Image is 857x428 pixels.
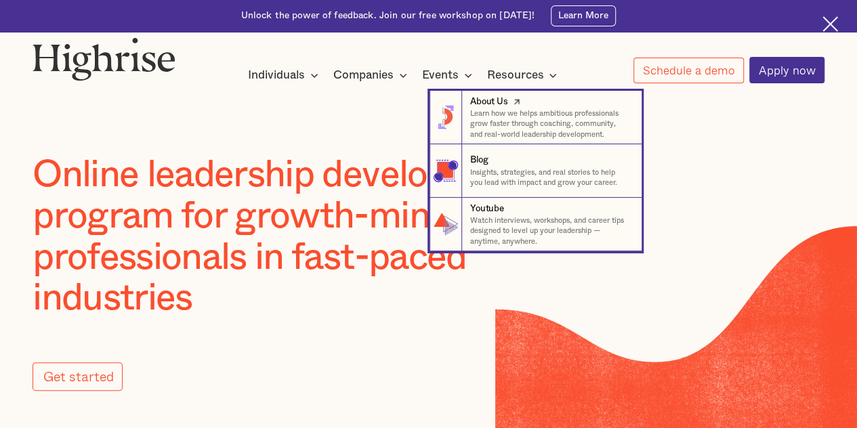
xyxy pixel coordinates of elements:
[333,67,411,83] div: Companies
[486,67,543,83] div: Resources
[333,67,394,83] div: Companies
[430,144,642,198] a: BlogInsights, strategies, and real stories to help you lead with impact and grow your career.
[486,67,561,83] div: Resources
[470,95,507,108] div: About Us
[422,67,459,83] div: Events
[470,108,631,140] p: Learn how we helps ambitious professionals grow faster through coaching, community, and real-worl...
[551,5,616,26] a: Learn More
[470,154,488,167] div: Blog
[422,67,476,83] div: Events
[241,9,535,22] div: Unlock the power of feedback. Join our free workshop on [DATE]!
[22,70,835,251] nav: Resources
[633,58,744,84] a: Schedule a demo
[248,67,322,83] div: Individuals
[430,198,642,251] a: YoutubeWatch interviews, workshops, and career tips designed to level up your leadership — anytim...
[470,167,631,188] p: Insights, strategies, and real stories to help you lead with impact and grow your career.
[470,215,631,247] p: Watch interviews, workshops, and career tips designed to level up your leadership — anytime, anyw...
[822,16,838,32] img: Cross icon
[33,362,123,391] a: Get started
[33,37,175,81] img: Highrise logo
[749,57,824,83] a: Apply now
[470,202,503,215] div: Youtube
[248,67,305,83] div: Individuals
[430,91,642,144] a: About UsLearn how we helps ambitious professionals grow faster through coaching, community, and r...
